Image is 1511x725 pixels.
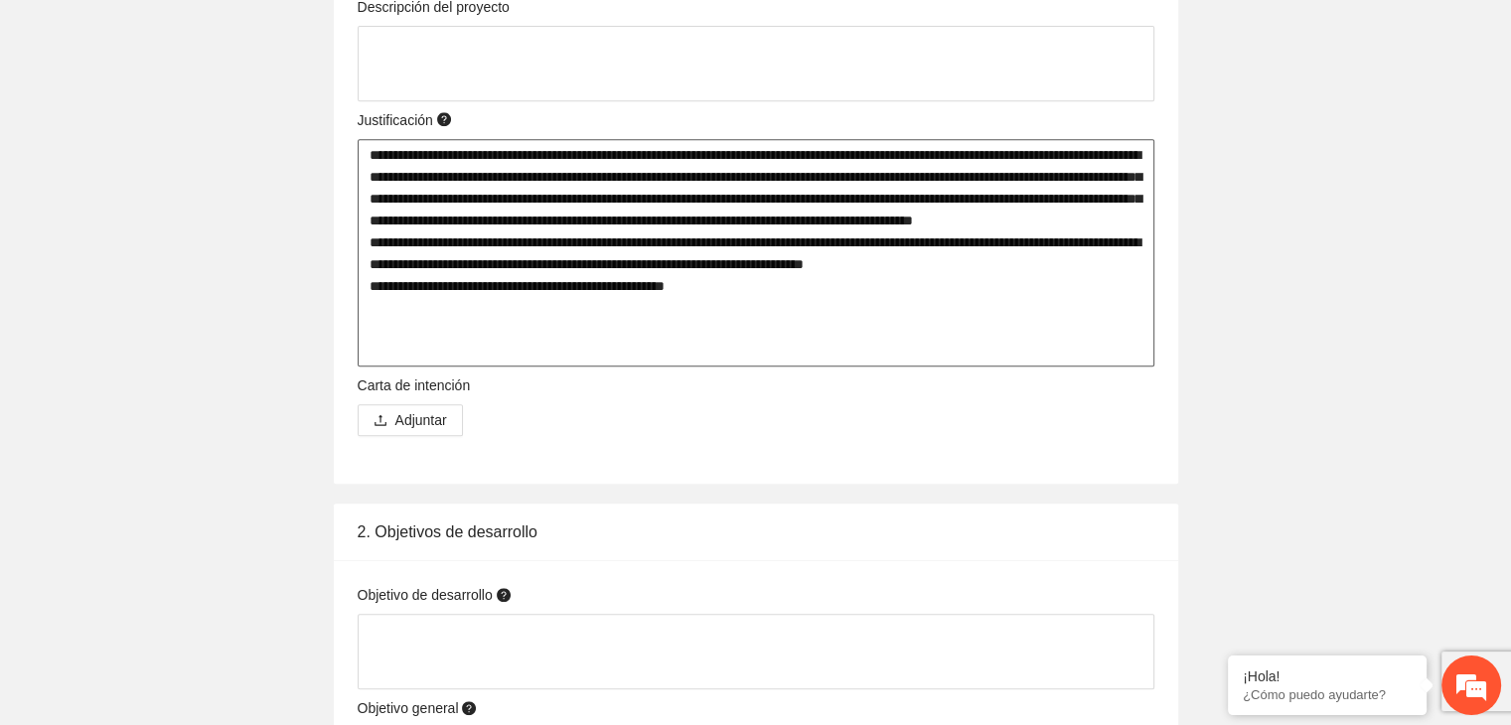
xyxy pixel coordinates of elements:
[437,112,451,126] span: question-circle
[103,101,334,127] div: Chatee con nosotros ahora
[497,588,511,602] span: question-circle
[1243,687,1412,702] p: ¿Cómo puedo ayudarte?
[358,412,463,428] span: uploadAdjuntar
[115,244,274,445] span: Estamos en línea.
[358,584,515,606] span: Objetivo de desarrollo
[462,701,476,715] span: question-circle
[358,697,481,719] span: Objetivo general
[358,374,478,396] span: Carta de intención
[326,10,374,58] div: Minimizar ventana de chat en vivo
[374,413,387,429] span: upload
[358,504,1154,560] div: 2. Objetivos de desarrollo
[10,501,378,570] textarea: Escriba su mensaje y pulse “Intro”
[358,404,463,436] button: uploadAdjuntar
[358,109,455,131] span: Justificación
[395,409,447,431] span: Adjuntar
[1243,668,1412,684] div: ¡Hola!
